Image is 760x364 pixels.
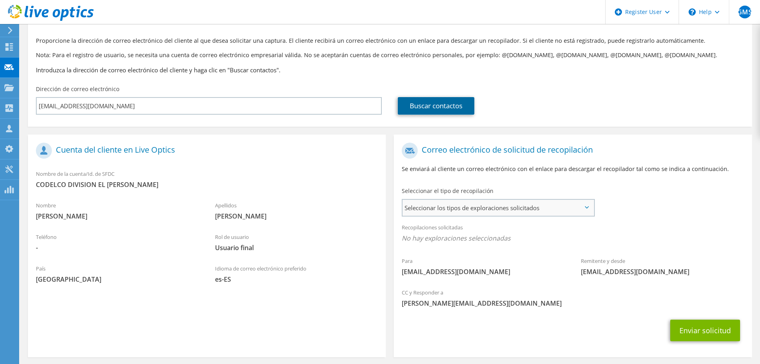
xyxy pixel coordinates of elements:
[215,243,378,252] span: Usuario final
[398,97,474,115] a: Buscar contactos
[28,260,207,288] div: País
[394,219,752,249] div: Recopilaciones solicitadas
[402,143,740,159] h1: Correo electrónico de solicitud de recopilación
[36,212,199,221] span: [PERSON_NAME]
[207,197,386,225] div: Apellidos
[215,212,378,221] span: [PERSON_NAME]
[36,180,378,189] span: CODELCO DIVISION EL [PERSON_NAME]
[581,267,744,276] span: [EMAIL_ADDRESS][DOMAIN_NAME]
[402,234,744,243] span: No hay exploraciones seleccionadas
[394,253,573,280] div: Para
[689,8,696,16] svg: \n
[670,320,740,341] button: Enviar solicitud
[36,275,199,284] span: [GEOGRAPHIC_DATA]
[36,243,199,252] span: -
[28,197,207,225] div: Nombre
[207,229,386,256] div: Rol de usuario
[402,187,494,195] label: Seleccionar el tipo de recopilación
[738,6,751,18] span: GMS
[36,66,744,74] h3: Introduzca la dirección de correo electrónico del cliente y haga clic en "Buscar contactos".
[36,143,374,159] h1: Cuenta del cliente en Live Optics
[215,275,378,284] span: es-ES
[403,200,594,216] span: Seleccionar los tipos de exploraciones solicitados
[36,51,744,60] p: Nota: Para el registro de usuario, se necesita una cuenta de correo electrónico empresarial válid...
[36,85,119,93] label: Dirección de correo electrónico
[394,284,752,312] div: CC y Responder a
[207,260,386,288] div: Idioma de correo electrónico preferido
[36,36,744,45] p: Proporcione la dirección de correo electrónico del cliente al que desea solicitar una captura. El...
[402,267,565,276] span: [EMAIL_ADDRESS][DOMAIN_NAME]
[28,165,386,193] div: Nombre de la cuenta/Id. de SFDC
[402,165,744,173] p: Se enviará al cliente un correo electrónico con el enlace para descargar el recopilador tal como ...
[402,299,744,308] span: [PERSON_NAME][EMAIL_ADDRESS][DOMAIN_NAME]
[573,253,752,280] div: Remitente y desde
[28,229,207,256] div: Teléfono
